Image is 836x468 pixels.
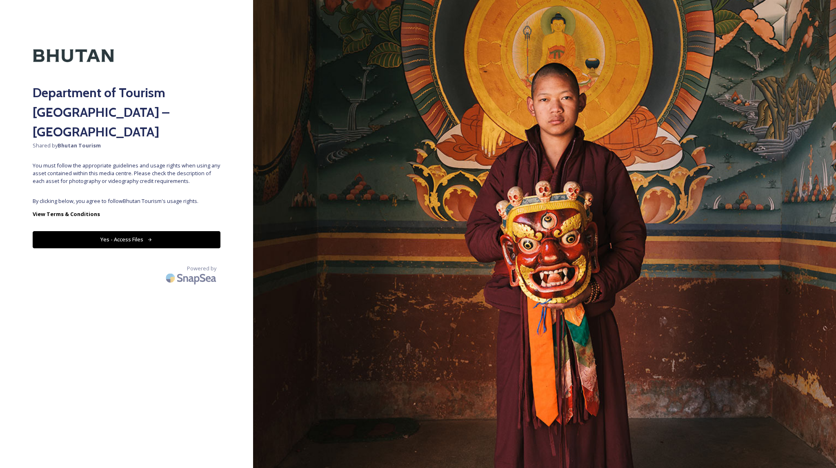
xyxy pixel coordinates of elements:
span: Shared by [33,142,220,149]
img: Kingdom-of-Bhutan-Logo.png [33,33,114,79]
strong: View Terms & Conditions [33,210,100,218]
span: By clicking below, you agree to follow Bhutan Tourism 's usage rights. [33,197,220,205]
img: SnapSea Logo [163,268,220,287]
span: Powered by [187,265,216,272]
a: View Terms & Conditions [33,209,220,219]
span: You must follow the appropriate guidelines and usage rights when using any asset contained within... [33,162,220,185]
button: Yes - Access Files [33,231,220,248]
h2: Department of Tourism [GEOGRAPHIC_DATA] – [GEOGRAPHIC_DATA] [33,83,220,142]
strong: Bhutan Tourism [58,142,101,149]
